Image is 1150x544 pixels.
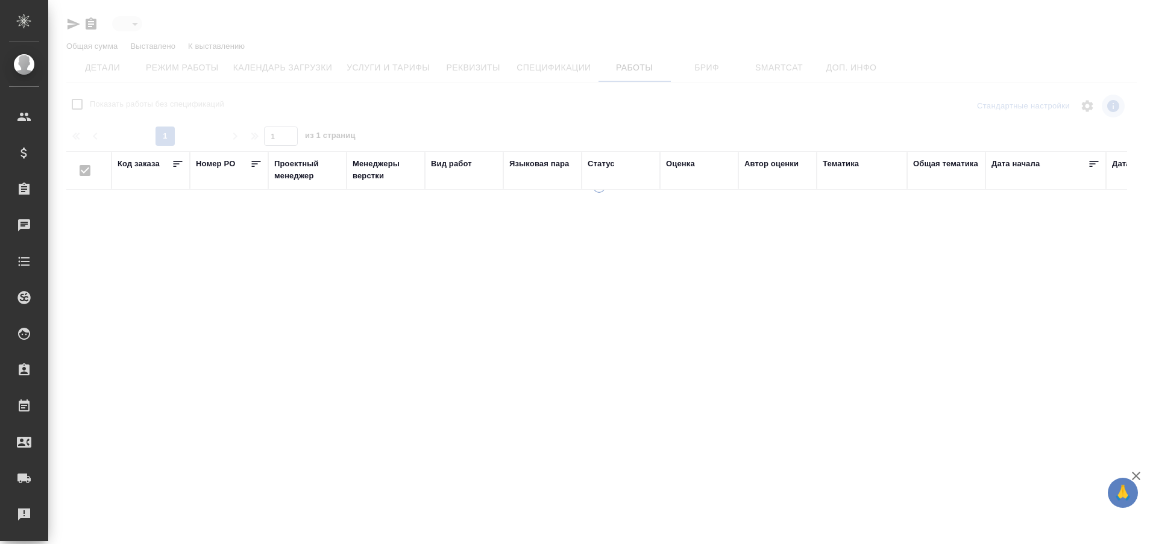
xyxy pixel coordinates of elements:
span: 🙏 [1113,480,1133,505]
div: Автор оценки [744,158,799,170]
div: Код заказа [118,158,160,170]
div: Менеджеры верстки [353,158,419,182]
div: Дата начала [991,158,1040,170]
div: Оценка [666,158,695,170]
div: Тематика [823,158,859,170]
div: Языковая пара [509,158,570,170]
div: Номер PO [196,158,235,170]
div: Вид работ [431,158,472,170]
div: Статус [588,158,615,170]
div: Общая тематика [913,158,978,170]
div: Проектный менеджер [274,158,341,182]
button: 🙏 [1108,478,1138,508]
